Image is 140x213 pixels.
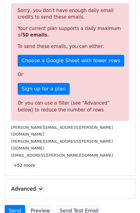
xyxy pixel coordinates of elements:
[109,183,140,213] iframe: Chat Widget
[11,153,113,158] small: [EMAIL_ADDRESS][PERSON_NAME][DOMAIN_NAME]
[18,83,70,95] a: Sign up for a plan
[18,7,122,20] p: Sorry, you don't have enough daily email credits to send these emails.
[18,43,122,50] p: To send these emails, you can either:
[11,185,129,192] h5: Advanced
[11,125,113,137] small: [PERSON_NAME][EMAIL_ADDRESS][PERSON_NAME][DOMAIN_NAME]
[18,100,122,114] div: Or you can use a filter (see "Advanced" below) to reduce the number of rows
[11,139,113,151] small: [PERSON_NAME][EMAIL_ADDRESS][PERSON_NAME][DOMAIN_NAME]
[18,25,122,38] p: Your current plan supports a daily maximum of .
[18,55,124,67] a: Choose a Google Sheet with fewer rows
[18,72,122,78] p: Or
[22,32,47,38] strong: 50 emails
[11,162,37,169] a: +52 more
